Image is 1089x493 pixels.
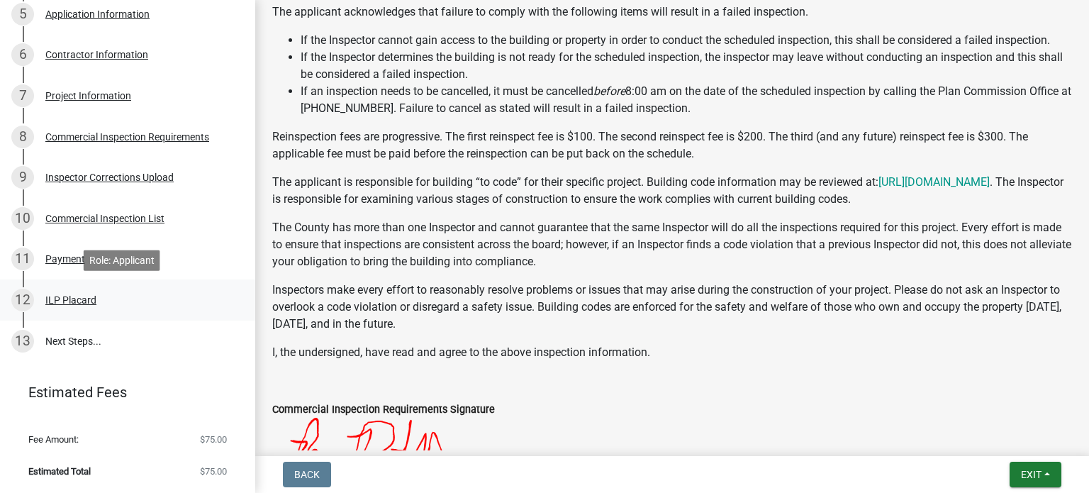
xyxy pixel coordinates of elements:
div: Role: Applicant [84,250,160,270]
img: rGyiCwAAAAZJREFUAwDC46DmJuzYvgAAAABJRU5ErkJggg== [272,418,817,489]
div: 13 [11,330,34,353]
p: The applicant acknowledges that failure to comply with the following items will result in a faile... [272,4,1072,21]
div: Contractor Information [45,50,148,60]
li: If an inspection needs to be cancelled, it must be cancelled 8:00 am on the date of the scheduled... [301,83,1072,117]
span: $75.00 [200,467,227,476]
label: Commercial Inspection Requirements Signature [272,405,495,415]
span: Exit [1021,469,1041,480]
button: Exit [1010,462,1061,487]
button: Back [283,462,331,487]
div: 9 [11,166,34,189]
span: $75.00 [200,435,227,444]
span: Estimated Total [28,467,91,476]
div: Commercial Inspection Requirements [45,132,209,142]
div: 10 [11,207,34,230]
li: If the Inspector cannot gain access to the building or property in order to conduct the scheduled... [301,32,1072,49]
div: Inspector Corrections Upload [45,172,174,182]
p: I, the undersigned, have read and agree to the above inspection information. [272,344,1072,361]
div: 8 [11,126,34,148]
div: Application Information [45,9,150,19]
p: The applicant is responsible for building “to code” for their specific project. Building code inf... [272,174,1072,208]
div: 5 [11,3,34,26]
p: Reinspection fees are progressive. The first reinspect fee is $100. The second reinspect fee is $... [272,128,1072,162]
div: 6 [11,43,34,66]
div: Project Information [45,91,131,101]
span: Fee Amount: [28,435,79,444]
div: Commercial Inspection List [45,214,164,223]
div: Payment [45,254,85,264]
i: before [593,84,625,98]
div: 7 [11,84,34,107]
div: ILP Placard [45,295,96,305]
span: Back [294,469,320,480]
div: 12 [11,289,34,311]
p: The County has more than one Inspector and cannot guarantee that the same Inspector will do all t... [272,219,1072,270]
div: 11 [11,248,34,270]
p: Inspectors make every effort to reasonably resolve problems or issues that may arise during the c... [272,282,1072,333]
a: Estimated Fees [11,378,233,406]
li: If the Inspector determines the building is not ready for the scheduled inspection, the inspector... [301,49,1072,83]
a: [URL][DOMAIN_NAME] [878,175,990,189]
